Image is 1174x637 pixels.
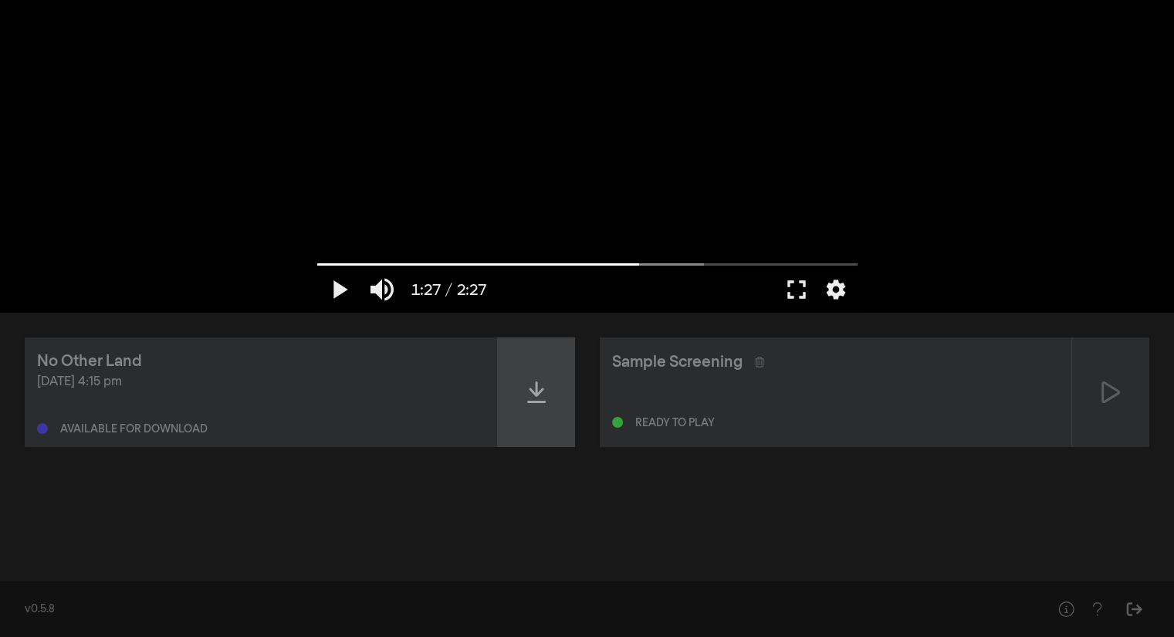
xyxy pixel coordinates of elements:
[25,601,1020,618] div: v0.5.8
[1081,594,1112,625] button: Help
[775,266,818,313] button: Full screen
[317,266,360,313] button: Play
[818,266,854,313] button: More settings
[37,373,485,391] div: [DATE] 4:15 pm
[1051,594,1081,625] button: Help
[1118,594,1149,625] button: Sign Out
[635,418,715,429] div: Ready to play
[360,266,404,313] button: Mute
[37,350,142,373] div: No Other Land
[612,351,743,374] div: Sample Screening
[404,266,494,313] button: 1:27 / 2:27
[60,424,208,435] div: Available for download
